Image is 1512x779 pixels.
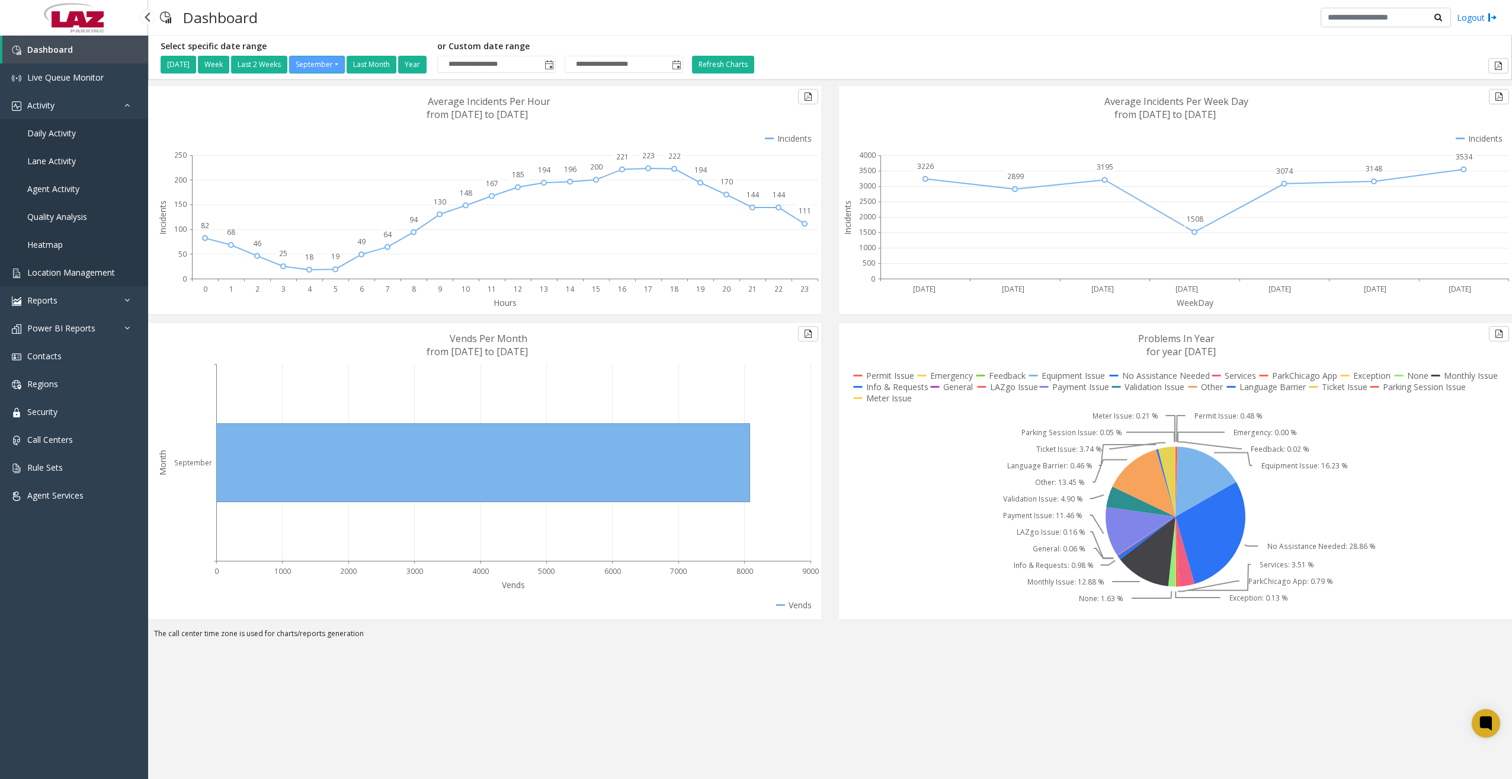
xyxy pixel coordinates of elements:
text: [DATE] [1175,284,1198,294]
text: 3000 [859,181,876,191]
button: Week [198,56,229,74]
text: 6000 [604,566,621,576]
text: 82 [201,221,209,231]
text: Info & Requests: 0.98 % [1014,560,1094,570]
text: 9000 [802,566,819,576]
text: 196 [564,164,576,174]
img: 'icon' [12,269,21,278]
img: 'icon' [12,324,21,334]
text: 9 [438,284,442,294]
text: General: 0.06 % [1033,544,1085,554]
text: 5 [334,284,338,294]
text: 1 [229,284,233,294]
text: 13 [540,284,548,294]
span: Toggle popup [669,56,683,73]
button: Export to pdf [798,326,818,341]
text: 222 [668,151,681,161]
span: Location Management [27,267,115,278]
text: Problems In Year [1138,332,1215,345]
text: 94 [409,215,418,225]
text: Feedback: 0.02 % [1251,444,1309,454]
text: [DATE] [1364,284,1386,294]
text: 3 [281,284,286,294]
text: 64 [383,229,392,240]
text: 2000 [340,566,357,576]
text: Incidents [842,200,853,235]
text: 1500 [859,227,876,237]
text: 250 [174,150,187,160]
text: Exception: 0.13 % [1229,593,1288,603]
img: 'icon' [12,352,21,362]
text: 49 [357,237,366,247]
text: Parking Session Issue: 0.05 % [1021,427,1122,438]
span: Rule Sets [27,462,63,473]
text: 2500 [859,196,876,206]
text: from [DATE] to [DATE] [427,345,528,358]
text: [DATE] [1091,284,1114,294]
span: Contacts [27,350,62,362]
text: Incidents [157,200,168,235]
span: Quality Analysis [27,211,87,222]
text: 4000 [859,150,876,160]
button: Last Month [347,56,396,74]
text: 7000 [670,566,687,576]
span: Power BI Reports [27,323,95,334]
text: 3500 [859,165,876,175]
text: 2899 [1007,171,1024,181]
span: Toggle popup [542,56,555,73]
text: 22 [774,284,783,294]
text: from [DATE] to [DATE] [427,108,528,121]
text: Vends Per Month [450,332,527,345]
span: Dashboard [27,44,73,55]
button: Last 2 Weeks [231,56,287,74]
text: Average Incidents Per Week Day [1104,95,1248,108]
a: Logout [1457,11,1497,24]
text: 46 [253,238,261,248]
text: 3000 [406,566,423,576]
text: 500 [863,258,875,268]
text: 130 [434,197,446,207]
text: 5000 [538,566,555,576]
text: 4 [307,284,312,294]
text: Average Incidents Per Hour [428,95,550,108]
span: Activity [27,100,55,111]
text: Vends [502,579,525,590]
text: 167 [486,178,498,189]
h5: Select specific date range [161,41,428,52]
h5: or Custom date range [437,41,683,52]
text: Ticket Issue: 3.74 % [1036,444,1102,454]
text: 19 [696,284,704,294]
text: Permit Issue: 0.48 % [1194,411,1263,421]
text: 2000 [859,212,876,222]
text: Validation Issue: 4.90 % [1003,494,1083,504]
text: Payment Issue: 11.46 % [1003,510,1082,521]
span: Agent Activity [27,183,79,194]
button: Export to pdf [1488,58,1508,74]
text: 0 [214,566,219,576]
text: 11 [488,284,496,294]
text: 3226 [917,161,934,171]
text: 8000 [736,566,753,576]
text: 0 [182,274,187,284]
img: 'icon' [12,408,21,417]
text: Meter Issue: 0.21 % [1093,411,1158,421]
span: Agent Services [27,490,84,501]
text: 21 [748,284,757,294]
a: Dashboard [2,36,148,63]
text: Emergency: 0.00 % [1234,427,1297,438]
text: 200 [590,162,603,172]
span: Regions [27,378,58,390]
span: Heatmap [27,239,63,250]
img: 'icon' [12,46,21,55]
text: 14 [566,284,575,294]
text: None: 1.63 % [1079,593,1123,604]
text: 185 [512,170,524,180]
text: from [DATE] to [DATE] [1114,108,1216,121]
span: Security [27,406,57,417]
span: Live Queue Monitor [27,72,104,83]
img: logout [1488,11,1497,24]
text: 15 [592,284,600,294]
span: Daily Activity [27,127,76,139]
text: 3074 [1276,166,1293,176]
text: 2 [255,284,260,294]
